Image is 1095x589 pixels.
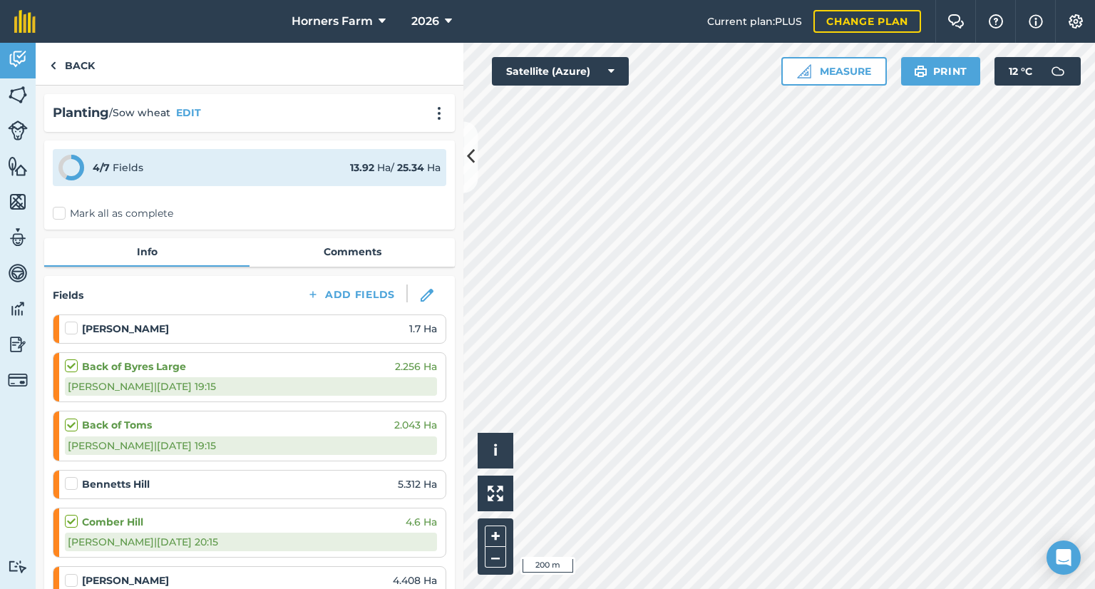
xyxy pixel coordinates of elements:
span: / Sow wheat [109,105,170,121]
strong: 13.92 [350,161,374,174]
img: svg+xml;base64,PD94bWwgdmVyc2lvbj0iMS4wIiBlbmNvZGluZz0idXRmLTgiPz4KPCEtLSBHZW5lcmF0b3I6IEFkb2JlIE... [8,370,28,390]
img: svg+xml;base64,PHN2ZyB4bWxucz0iaHR0cDovL3d3dy53My5vcmcvMjAwMC9zdmciIHdpZHRoPSIxNyIgaGVpZ2h0PSIxNy... [1029,13,1043,30]
button: Print [901,57,981,86]
img: Four arrows, one pointing top left, one top right, one bottom right and the last bottom left [488,486,503,501]
img: svg+xml;base64,PD94bWwgdmVyc2lvbj0iMS4wIiBlbmNvZGluZz0idXRmLTgiPz4KPCEtLSBHZW5lcmF0b3I6IEFkb2JlIE... [8,334,28,355]
span: 4.408 Ha [393,573,437,588]
a: Back [36,43,109,85]
div: Open Intercom Messenger [1047,541,1081,575]
a: Change plan [813,10,921,33]
button: 12 °C [994,57,1081,86]
strong: Back of Byres Large [82,359,186,374]
span: Current plan : PLUS [707,14,802,29]
img: svg+xml;base64,PD94bWwgdmVyc2lvbj0iMS4wIiBlbmNvZGluZz0idXRmLTgiPz4KPCEtLSBHZW5lcmF0b3I6IEFkb2JlIE... [8,262,28,284]
strong: [PERSON_NAME] [82,573,169,588]
strong: 25.34 [397,161,424,174]
strong: [PERSON_NAME] [82,321,169,337]
span: 2026 [411,13,439,30]
img: svg+xml;base64,PD94bWwgdmVyc2lvbj0iMS4wIiBlbmNvZGluZz0idXRmLTgiPz4KPCEtLSBHZW5lcmF0b3I6IEFkb2JlIE... [8,298,28,319]
span: Horners Farm [292,13,373,30]
div: Ha / Ha [350,160,441,175]
img: fieldmargin Logo [14,10,36,33]
span: 1.7 Ha [409,321,437,337]
strong: Bennetts Hill [82,476,150,492]
button: + [485,526,506,547]
button: Satellite (Azure) [492,57,629,86]
h2: Planting [53,103,109,123]
a: Info [44,238,250,265]
img: svg+xml;base64,PHN2ZyB4bWxucz0iaHR0cDovL3d3dy53My5vcmcvMjAwMC9zdmciIHdpZHRoPSI1NiIgaGVpZ2h0PSI2MC... [8,155,28,177]
span: 5.312 Ha [398,476,437,492]
img: svg+xml;base64,PD94bWwgdmVyc2lvbj0iMS4wIiBlbmNvZGluZz0idXRmLTgiPz4KPCEtLSBHZW5lcmF0b3I6IEFkb2JlIE... [8,48,28,70]
img: svg+xml;base64,PHN2ZyB4bWxucz0iaHR0cDovL3d3dy53My5vcmcvMjAwMC9zdmciIHdpZHRoPSIxOSIgaGVpZ2h0PSIyNC... [914,63,927,80]
img: A cog icon [1067,14,1084,29]
strong: Back of Toms [82,417,152,433]
label: Mark all as complete [53,206,173,221]
h4: Fields [53,287,83,303]
img: svg+xml;base64,PHN2ZyB4bWxucz0iaHR0cDovL3d3dy53My5vcmcvMjAwMC9zdmciIHdpZHRoPSI5IiBoZWlnaHQ9IjI0Ii... [50,57,56,74]
span: 2.256 Ha [395,359,437,374]
img: svg+xml;base64,PHN2ZyB4bWxucz0iaHR0cDovL3d3dy53My5vcmcvMjAwMC9zdmciIHdpZHRoPSIyMCIgaGVpZ2h0PSIyNC... [431,106,448,121]
div: [PERSON_NAME] | [DATE] 19:15 [65,377,437,396]
div: Fields [93,160,143,175]
img: svg+xml;base64,PD94bWwgdmVyc2lvbj0iMS4wIiBlbmNvZGluZz0idXRmLTgiPz4KPCEtLSBHZW5lcmF0b3I6IEFkb2JlIE... [1044,57,1072,86]
a: Comments [250,238,455,265]
span: 2.043 Ha [394,417,437,433]
div: [PERSON_NAME] | [DATE] 20:15 [65,533,437,551]
img: svg+xml;base64,PD94bWwgdmVyc2lvbj0iMS4wIiBlbmNvZGluZz0idXRmLTgiPz4KPCEtLSBHZW5lcmF0b3I6IEFkb2JlIE... [8,121,28,140]
img: svg+xml;base64,PHN2ZyB4bWxucz0iaHR0cDovL3d3dy53My5vcmcvMjAwMC9zdmciIHdpZHRoPSI1NiIgaGVpZ2h0PSI2MC... [8,191,28,212]
strong: 4 / 7 [93,161,110,174]
span: 4.6 Ha [406,514,437,530]
button: i [478,433,513,468]
img: svg+xml;base64,PHN2ZyB3aWR0aD0iMTgiIGhlaWdodD0iMTgiIHZpZXdCb3g9IjAgMCAxOCAxOCIgZmlsbD0ibm9uZSIgeG... [421,289,433,302]
span: 12 ° C [1009,57,1032,86]
img: Two speech bubbles overlapping with the left bubble in the forefront [947,14,965,29]
button: Measure [781,57,887,86]
img: svg+xml;base64,PHN2ZyB4bWxucz0iaHR0cDovL3d3dy53My5vcmcvMjAwMC9zdmciIHdpZHRoPSI1NiIgaGVpZ2h0PSI2MC... [8,84,28,106]
img: svg+xml;base64,PD94bWwgdmVyc2lvbj0iMS4wIiBlbmNvZGluZz0idXRmLTgiPz4KPCEtLSBHZW5lcmF0b3I6IEFkb2JlIE... [8,560,28,573]
button: – [485,547,506,568]
div: [PERSON_NAME] | [DATE] 19:15 [65,436,437,455]
img: A question mark icon [987,14,1004,29]
img: svg+xml;base64,PD94bWwgdmVyc2lvbj0iMS4wIiBlbmNvZGluZz0idXRmLTgiPz4KPCEtLSBHZW5lcmF0b3I6IEFkb2JlIE... [8,227,28,248]
strong: Comber Hill [82,514,143,530]
span: i [493,441,498,459]
img: Ruler icon [797,64,811,78]
button: EDIT [176,105,201,121]
button: Add Fields [295,285,406,304]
